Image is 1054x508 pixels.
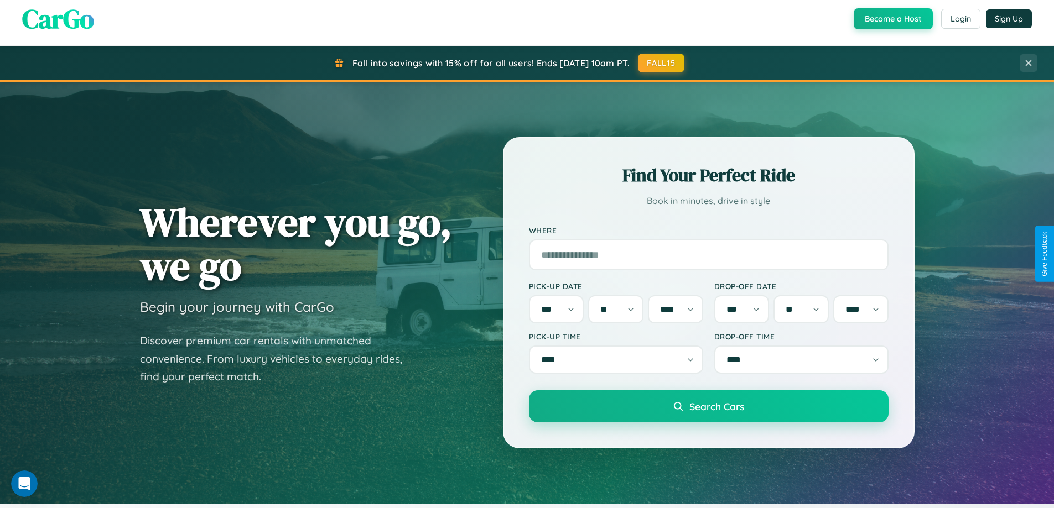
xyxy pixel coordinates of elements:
button: Search Cars [529,390,889,422]
div: Give Feedback [1041,232,1048,276]
button: Become a Host [854,8,933,29]
iframe: Intercom live chat [11,470,38,497]
span: CarGo [22,1,94,37]
label: Where [529,226,889,235]
h3: Begin your journey with CarGo [140,298,334,315]
span: Fall into savings with 15% off for all users! Ends [DATE] 10am PT. [352,57,630,69]
button: Sign Up [986,9,1032,28]
label: Pick-up Date [529,281,703,291]
label: Drop-off Date [714,281,889,291]
label: Pick-up Time [529,332,703,341]
h2: Find Your Perfect Ride [529,163,889,187]
span: Search Cars [689,400,744,412]
label: Drop-off Time [714,332,889,341]
button: Login [941,9,980,29]
button: FALL15 [638,54,684,72]
p: Discover premium car rentals with unmatched convenience. From luxury vehicles to everyday rides, ... [140,332,417,386]
p: Book in minutes, drive in style [529,193,889,209]
h1: Wherever you go, we go [140,200,452,287]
